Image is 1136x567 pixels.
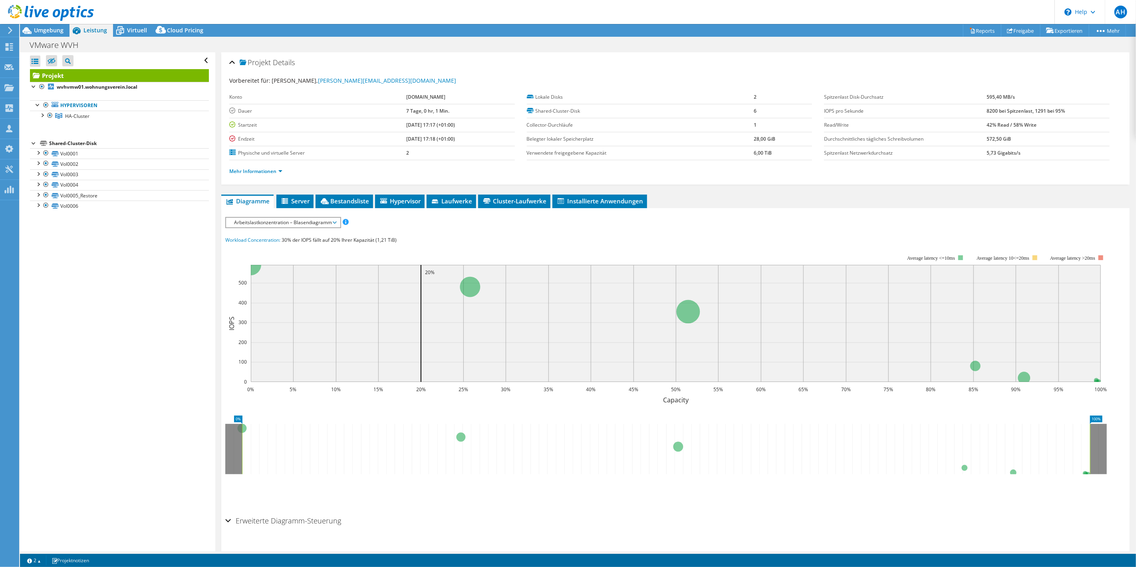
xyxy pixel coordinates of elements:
text: 75% [884,386,893,393]
label: Endzeit [229,135,406,143]
text: 200 [238,339,247,346]
text: 25% [459,386,468,393]
span: Virtuell [127,26,147,34]
text: 35% [544,386,553,393]
text: 70% [841,386,851,393]
text: 95% [1054,386,1063,393]
label: Vorbereitet für: [229,77,270,84]
a: Projektnotizen [46,555,95,565]
a: Exportieren [1040,24,1089,37]
span: Arbeitslastkonzentration – Blasendiagramm [230,218,336,227]
a: HA-Cluster [30,111,209,121]
a: Vol0001 [30,148,209,159]
a: Vol0006 [30,201,209,211]
label: Belegter lokaler Speicherplatz [527,135,754,143]
text: 500 [238,279,247,286]
text: 20% [416,386,426,393]
span: Hypervisor [379,197,421,205]
a: Projekt [30,69,209,82]
span: HA-Cluster [65,113,89,119]
span: [PERSON_NAME], [272,77,456,84]
label: Startzeit [229,121,406,129]
a: Vol0003 [30,169,209,180]
label: IOPS pro Sekunde [824,107,987,115]
span: 30% der IOPS fällt auf 20% Ihrer Kapazität (1,21 TiB) [282,237,397,243]
tspan: Average latency 10<=20ms [977,255,1029,261]
text: 15% [373,386,383,393]
label: Spitzenlast Disk-Durchsatz [824,93,987,101]
text: 50% [671,386,681,393]
b: 28,00 GiB [754,135,775,142]
label: Durchschnittliches tägliches Schreibvolumen [824,135,987,143]
a: wvhvmw01.wohnungsverein.local [30,82,209,92]
h2: Erweiterte Diagramm-Steuerung [225,513,341,529]
span: Installierte Anwendungen [556,197,643,205]
text: 300 [238,319,247,326]
text: 90% [1011,386,1021,393]
b: [DATE] 17:18 (+01:00) [406,135,455,142]
tspan: Average latency <=10ms [907,255,955,261]
span: Details [273,58,295,67]
b: 8200 bei Spitzenlast, 1291 bei 95% [987,107,1065,114]
text: 40% [586,386,596,393]
label: Shared-Cluster-Disk [527,107,754,115]
b: 1 [754,121,757,128]
span: Cloud Pricing [167,26,203,34]
text: 5% [290,386,296,393]
b: 6 [754,107,757,114]
b: 7 Tage, 0 hr, 1 Min. [406,107,449,114]
div: Shared-Cluster-Disk [49,139,209,148]
text: 30% [501,386,510,393]
a: Vol0005_Restore [30,190,209,201]
a: [PERSON_NAME][EMAIL_ADDRESS][DOMAIN_NAME] [318,77,456,84]
a: Freigabe [1001,24,1041,37]
label: Dauer [229,107,406,115]
text: 0 [244,378,247,385]
text: 400 [238,299,247,306]
span: Server [280,197,310,205]
a: Mehr [1089,24,1126,37]
span: Umgebung [34,26,64,34]
text: 100 [238,358,247,365]
span: Laufwerke [431,197,472,205]
text: 10% [331,386,341,393]
b: [DOMAIN_NAME] [406,94,445,100]
b: [DATE] 17:17 (+01:00) [406,121,455,128]
a: Hypervisoren [30,100,209,111]
b: 2 [406,149,409,156]
span: Cluster-Laufwerke [482,197,546,205]
text: 55% [713,386,723,393]
text: 100% [1094,386,1107,393]
text: Capacity [663,396,689,404]
span: Bestandsliste [320,197,369,205]
text: 80% [926,386,935,393]
b: 6,00 TiB [754,149,772,156]
text: 85% [969,386,978,393]
b: wvhvmw01.wohnungsverein.local [57,84,137,90]
label: Collector-Durchläufe [527,121,754,129]
label: Spitzenlast Netzwerkdurchsatz [824,149,987,157]
span: AH [1114,6,1127,18]
label: Konto [229,93,406,101]
span: Projekt [240,59,271,67]
a: 2 [22,555,46,565]
b: 5,73 Gigabits/s [987,149,1021,156]
text: 0% [247,386,254,393]
text: IOPS [227,316,236,330]
svg: \n [1065,8,1072,16]
a: Reports [963,24,1001,37]
text: 45% [629,386,638,393]
a: Vol0002 [30,159,209,169]
text: 60% [756,386,766,393]
b: 572,50 GiB [987,135,1011,142]
label: Read/Write [824,121,987,129]
text: 65% [798,386,808,393]
span: Workload Concentration: [225,237,280,243]
span: Leistung [83,26,107,34]
text: Average latency >20ms [1050,255,1095,261]
a: Mehr Informationen [229,168,282,175]
a: Vol0004 [30,180,209,190]
b: 42% Read / 58% Write [987,121,1037,128]
b: 2 [754,94,757,100]
label: Lokale Disks [527,93,754,101]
